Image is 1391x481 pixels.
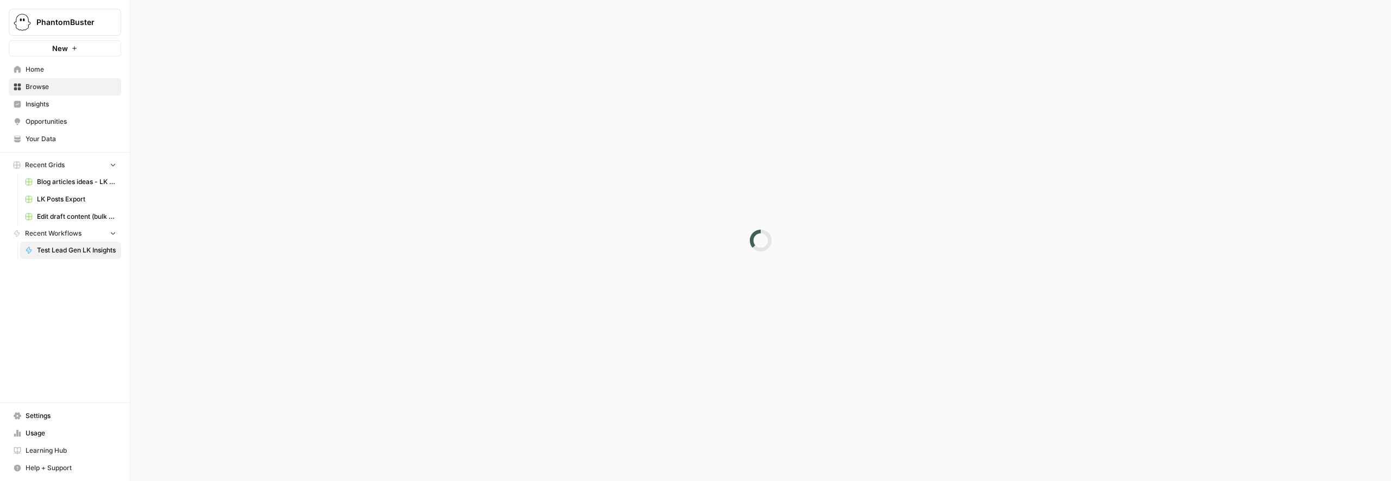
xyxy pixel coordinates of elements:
[26,99,116,109] span: Insights
[20,242,121,259] a: Test Lead Gen LK Insights
[26,134,116,144] span: Your Data
[25,160,65,170] span: Recent Grids
[37,177,116,187] span: Blog articles ideas - LK Lead Gen
[9,407,121,425] a: Settings
[26,463,116,473] span: Help + Support
[9,61,121,78] a: Home
[9,78,121,96] a: Browse
[20,173,121,191] a: Blog articles ideas - LK Lead Gen
[9,225,121,242] button: Recent Workflows
[20,191,121,208] a: LK Posts Export
[37,194,116,204] span: LK Posts Export
[9,425,121,442] a: Usage
[26,446,116,455] span: Learning Hub
[26,82,116,92] span: Browse
[52,43,68,54] span: New
[12,12,32,32] img: PhantomBuster Logo
[25,229,82,238] span: Recent Workflows
[9,40,121,56] button: New
[26,65,116,74] span: Home
[9,96,121,113] a: Insights
[36,17,102,28] span: PhantomBuster
[9,130,121,148] a: Your Data
[9,442,121,459] a: Learning Hub
[26,117,116,126] span: Opportunities
[9,459,121,477] button: Help + Support
[9,157,121,173] button: Recent Grids
[26,428,116,438] span: Usage
[9,113,121,130] a: Opportunities
[9,9,121,36] button: Workspace: PhantomBuster
[26,411,116,421] span: Settings
[20,208,121,225] a: Edit draft content (bulk backlog)- one time grid
[37,245,116,255] span: Test Lead Gen LK Insights
[37,212,116,221] span: Edit draft content (bulk backlog)- one time grid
